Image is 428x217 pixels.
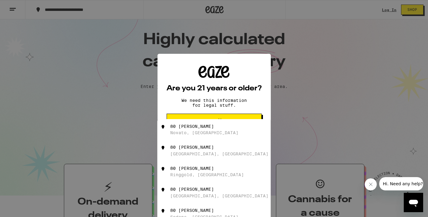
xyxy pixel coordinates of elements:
[170,151,268,156] div: [GEOGRAPHIC_DATA], [GEOGRAPHIC_DATA]
[167,85,262,92] h2: Are you 21 years or older?
[404,193,423,212] iframe: Button to launch messaging window
[160,208,166,214] img: 80 Pinto Ln
[170,208,214,213] div: 80 [PERSON_NAME]
[167,114,262,129] button: Yes
[170,166,214,171] div: 80 [PERSON_NAME]
[379,177,423,190] iframe: Message from company
[365,178,377,190] iframe: Close message
[170,193,268,198] div: [GEOGRAPHIC_DATA], [GEOGRAPHIC_DATA]
[160,187,166,193] img: 80 Pinto Ln
[170,145,214,150] div: 80 [PERSON_NAME]
[176,98,252,108] p: We need this information for legal stuff.
[160,145,166,151] img: 80 Pinto Ln
[170,172,244,177] div: Ringgold, [GEOGRAPHIC_DATA]
[170,187,214,192] div: 80 [PERSON_NAME]
[160,166,166,172] img: 80 Pinto Ln
[170,130,238,135] div: Novato, [GEOGRAPHIC_DATA]
[170,124,214,129] div: 80 [PERSON_NAME]
[160,124,166,130] img: 80 Pinto Ln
